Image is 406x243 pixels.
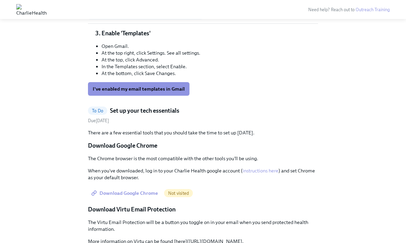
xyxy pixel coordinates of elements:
p: The Chrome browser is the most compatible with the other tools you'll be using. [88,155,318,162]
li: At the top, click Advanced. [101,56,318,63]
h5: Set up your tech essentials [110,107,179,115]
span: Not visited [164,191,193,196]
span: To Do [88,108,107,113]
span: I've enabled my email templates in Gmail [93,86,185,92]
li: Open Gmail. [101,43,318,50]
p: Download Google Chrome [88,142,318,150]
li: At the top right, click Settings. See all settings. [101,50,318,56]
p: There are a few essential tools that you should take the time to set up [DATE]. [88,129,318,136]
li: In the Templates section, select Enable. [101,63,318,70]
span: Download Google Chrome [93,190,158,197]
li: At the bottom, click Save Changes. [101,70,318,77]
span: Need help? Reach out to [308,7,390,12]
li: Enable 'Templates' [101,29,318,37]
p: The Virtu Email Protection will be a button you toggle on in your email when you send protected h... [88,219,318,232]
a: Download Google Chrome [88,186,163,200]
button: I've enabled my email templates in Gmail [88,82,189,96]
span: Tuesday, October 7th 2025, 10:00 am [88,118,109,123]
img: CharlieHealth [16,4,47,15]
a: To DoSet up your tech essentialsDue[DATE] [88,107,318,124]
p: When you've downloaded, log in to your Charlie Health google account ( ) and set Chrome as your d... [88,167,318,181]
p: Download Virtu Email Protection [88,205,318,213]
a: instructions here [243,168,278,174]
a: Outreach Training [356,7,390,12]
